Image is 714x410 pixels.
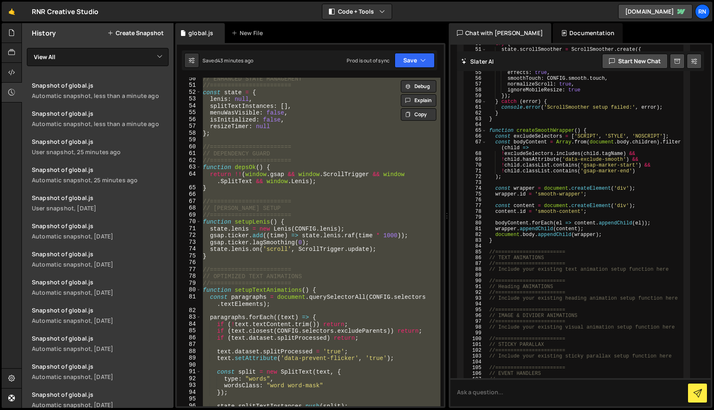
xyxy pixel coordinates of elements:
div: 63 [177,164,201,171]
h2: History [32,29,56,38]
button: Debug [401,80,436,93]
div: 59 [177,136,201,143]
div: Automatic snapshot, [DATE] [32,373,169,381]
div: RNR Creative Studio [32,7,98,17]
div: 92 [177,375,201,382]
div: 87 [464,261,487,267]
div: 51 [177,82,201,89]
div: 76 [464,197,487,203]
div: 67 [177,198,201,205]
div: 74 [464,186,487,191]
div: 75 [464,191,487,197]
button: Start new chat [602,54,668,69]
div: 57 [177,123,201,130]
div: 54 [177,102,201,110]
div: 61 [177,150,201,157]
h2: Slater AI [461,57,494,65]
div: Prod is out of sync [347,57,390,64]
div: 92 [464,290,487,296]
div: 85 [177,327,201,334]
div: Snapshot of global.js [32,306,169,314]
div: 69 [464,157,487,162]
div: Documentation [553,23,623,43]
div: 104 [464,359,487,365]
div: 57 [464,81,487,87]
div: 61 [464,105,487,110]
div: 83 [464,238,487,243]
div: Saved [202,57,253,64]
div: 94 [177,389,201,396]
a: Snapshot of global.js Automatic snapshot, [DATE] [27,301,174,329]
a: Snapshot of global.js Automatic snapshot, [DATE] [27,329,174,358]
div: 78 [177,273,201,280]
div: 91 [464,284,487,290]
a: Snapshot of global.js Automatic snapshot, 25 minutes ago [27,161,174,189]
div: 65 [464,128,487,133]
div: New File [231,29,266,37]
a: Snapshot of global.js Automatic snapshot, [DATE] [27,217,174,245]
div: 95 [464,307,487,313]
div: Automatic snapshot, less than a minute ago [32,92,169,100]
a: Snapshot of global.js Automatic snapshot, [DATE] [27,273,174,301]
div: 63 [464,116,487,122]
div: 50 [177,75,201,82]
div: Snapshot of global.js [32,81,169,89]
div: 64 [464,122,487,128]
div: 65 [177,184,201,191]
div: 58 [177,130,201,137]
button: Explain [401,94,436,107]
div: 91 [177,368,201,375]
a: Snapshot of global.js Automatic snapshot, [DATE] [27,245,174,273]
div: 71 [464,168,487,174]
div: 102 [464,348,487,353]
div: User snapshot, [DATE] [32,204,169,212]
div: Automatic snapshot, [DATE] [32,232,169,240]
div: 62 [464,110,487,116]
div: Chat with [PERSON_NAME] [449,23,551,43]
div: Snapshot of global.js [32,250,169,258]
div: 101 [464,342,487,348]
div: 74 [177,246,201,253]
div: 73 [464,180,487,186]
div: 86 [464,255,487,261]
div: 76 [177,259,201,266]
div: 60 [177,143,201,150]
div: 71 [177,225,201,232]
div: Automatic snapshot, 25 minutes ago [32,176,169,184]
div: 77 [464,203,487,209]
div: 68 [464,151,487,157]
div: 105 [464,365,487,371]
div: 96 [464,313,487,319]
div: Snapshot of global.js [32,194,169,202]
div: 43 minutes ago [217,57,253,64]
div: 98 [464,324,487,330]
div: 80 [464,220,487,226]
div: 96 [177,403,201,410]
div: 51 [464,47,487,52]
div: 66 [464,133,487,139]
div: 66 [177,191,201,198]
div: Snapshot of global.js [32,166,169,174]
div: Snapshot of global.js [32,222,169,230]
div: 99 [464,330,487,336]
div: 78 [464,209,487,215]
div: 60 [464,99,487,105]
div: Snapshot of global.js [32,362,169,370]
div: 84 [177,321,201,328]
div: User snapshot, 25 minutes ago [32,148,169,156]
div: 77 [177,266,201,273]
a: RN [695,4,710,19]
div: 89 [177,355,201,362]
div: 64 [177,171,201,184]
div: 80 [177,286,201,293]
div: 82 [177,307,201,314]
div: 75 [177,253,201,260]
div: 86 [177,334,201,341]
div: 56 [464,76,487,81]
button: Code + Tools [322,4,392,19]
div: 67 [464,139,487,151]
div: 103 [464,353,487,359]
a: Snapshot of global.js User snapshot, 25 minutes ago [27,133,174,161]
div: Automatic snapshot, less than a minute ago [32,120,169,128]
